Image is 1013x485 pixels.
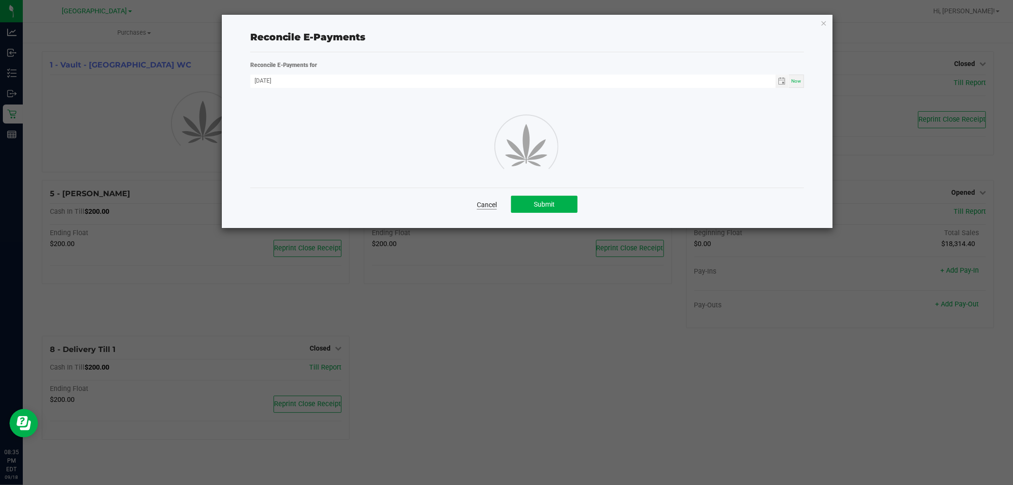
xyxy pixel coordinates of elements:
[9,409,38,437] iframe: Resource center
[250,75,776,86] input: Date
[250,62,318,68] strong: Reconcile E-Payments for
[511,196,578,213] button: Submit
[534,200,555,208] span: Submit
[250,30,805,44] div: Reconcile E-Payments
[776,75,789,88] span: Toggle calendar
[791,78,801,84] span: Now
[477,200,497,209] a: Cancel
